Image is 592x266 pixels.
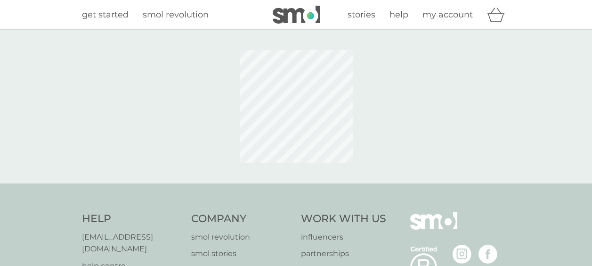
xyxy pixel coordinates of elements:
[453,245,471,264] img: visit the smol Instagram page
[301,212,386,226] h4: Work With Us
[478,245,497,264] img: visit the smol Facebook page
[82,231,182,255] a: [EMAIL_ADDRESS][DOMAIN_NAME]
[410,212,457,244] img: smol
[273,6,320,24] img: smol
[82,212,182,226] h4: Help
[348,9,375,20] span: stories
[422,9,473,20] span: my account
[487,5,511,24] div: basket
[191,212,292,226] h4: Company
[143,8,209,22] a: smol revolution
[191,248,292,260] a: smol stories
[82,9,129,20] span: get started
[143,9,209,20] span: smol revolution
[82,8,129,22] a: get started
[348,8,375,22] a: stories
[191,231,292,243] a: smol revolution
[389,9,408,20] span: help
[301,231,386,243] a: influencers
[389,8,408,22] a: help
[422,8,473,22] a: my account
[301,248,386,260] a: partnerships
